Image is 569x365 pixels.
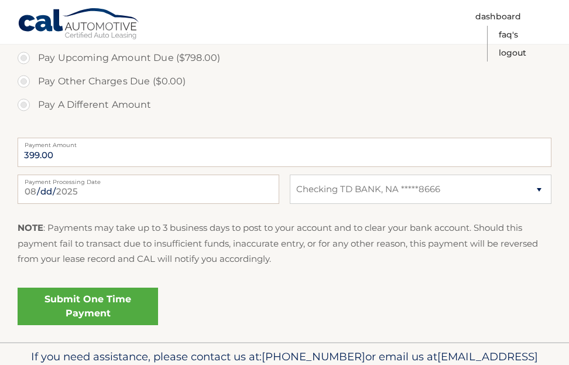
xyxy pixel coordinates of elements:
[18,138,551,147] label: Payment Amount
[18,70,551,93] label: Pay Other Charges Due ($0.00)
[18,175,279,184] label: Payment Processing Date
[262,350,365,363] span: [PHONE_NUMBER]
[18,8,140,42] a: Cal Automotive
[18,46,551,70] label: Pay Upcoming Amount Due ($798.00)
[18,138,551,167] input: Payment Amount
[18,220,551,267] p: : Payments may take up to 3 business days to post to your account and to clear your bank account....
[499,26,518,44] a: FAQ's
[18,288,158,325] a: Submit One Time Payment
[18,93,551,117] label: Pay A Different Amount
[18,175,279,204] input: Payment Date
[499,44,526,62] a: Logout
[18,222,43,233] strong: NOTE
[475,8,521,26] a: Dashboard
